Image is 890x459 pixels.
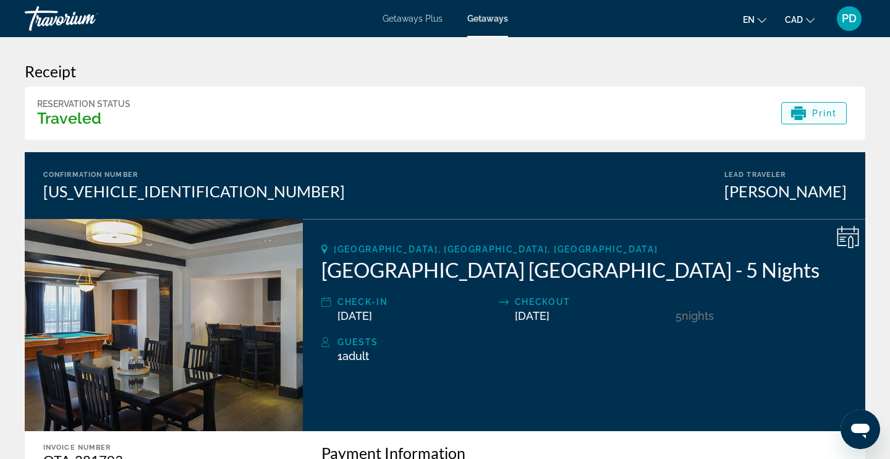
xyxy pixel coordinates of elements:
button: Print [781,102,847,124]
span: [DATE] [337,309,372,322]
span: [DATE] [515,309,549,322]
button: User Menu [833,6,865,32]
a: Travorium [25,2,148,35]
span: CAD [785,15,803,25]
div: Invoice Number [43,444,278,452]
div: Guests [337,335,847,350]
h2: [GEOGRAPHIC_DATA] [GEOGRAPHIC_DATA] - 5 Nights [321,257,847,282]
h3: Traveled [37,109,130,127]
span: 5 [676,309,682,322]
span: Adult [342,350,369,362]
span: en [743,15,755,25]
iframe: Bouton de lancement de la fenêtre de messagerie [841,410,880,449]
div: Reservation Status [37,99,130,109]
span: 1 [337,350,369,362]
div: Check-In [337,294,493,309]
span: Print [812,108,837,118]
div: [PERSON_NAME] [724,182,847,200]
div: Checkout [515,294,670,309]
span: PD [842,12,857,25]
button: Change language [743,11,766,28]
img: OYO Hotel & Casino Las Vegas - 5 Nights [25,219,303,431]
span: Nights [682,309,714,322]
div: Lead Traveler [724,171,847,179]
a: Getaways [467,14,508,24]
a: Getaways Plus [383,14,443,24]
div: [US_VEHICLE_IDENTIFICATION_NUMBER] [43,182,345,200]
div: Confirmation Number [43,171,345,179]
button: Change currency [785,11,815,28]
h3: Receipt [25,62,865,80]
span: [GEOGRAPHIC_DATA], [GEOGRAPHIC_DATA], [GEOGRAPHIC_DATA] [334,244,658,254]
